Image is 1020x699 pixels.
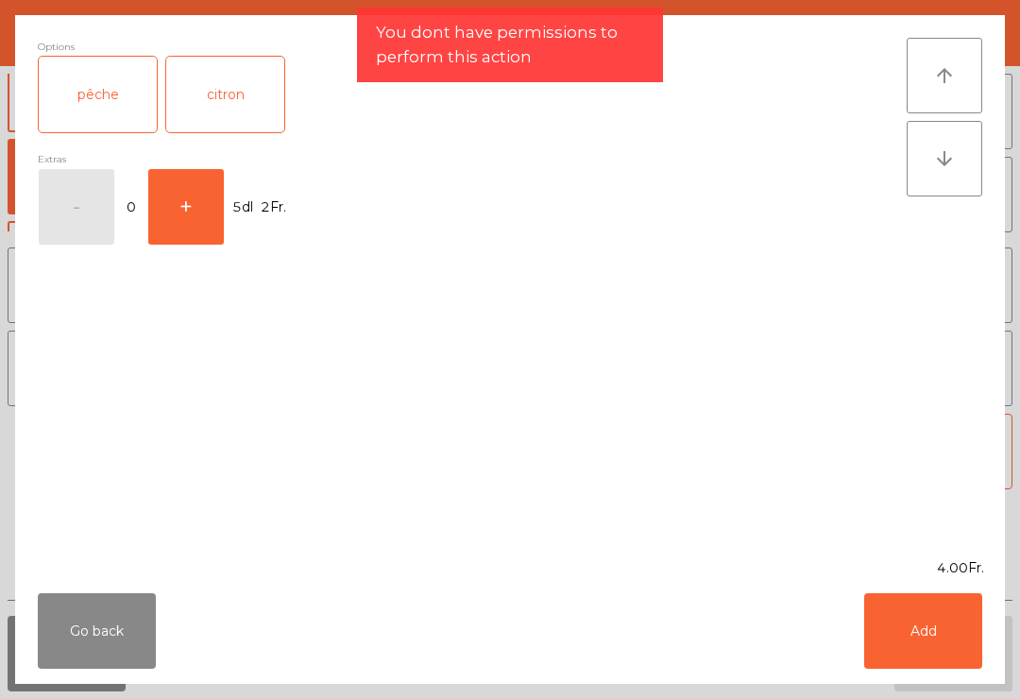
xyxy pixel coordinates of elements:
[933,147,956,170] i: arrow_downward
[116,195,146,220] span: 0
[376,21,644,68] span: You dont have permissions to perform this action
[38,593,156,669] button: Go back
[39,57,157,132] div: pêche
[166,57,284,132] div: citron
[38,150,907,168] div: Extras
[38,38,75,56] span: Options
[907,38,982,113] button: arrow_upward
[232,195,253,220] span: 5dl
[261,195,286,220] span: 2Fr.
[148,169,224,245] button: +
[15,558,1005,578] div: 4.00Fr.
[864,593,982,669] button: Add
[933,64,956,87] i: arrow_upward
[907,121,982,196] button: arrow_downward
